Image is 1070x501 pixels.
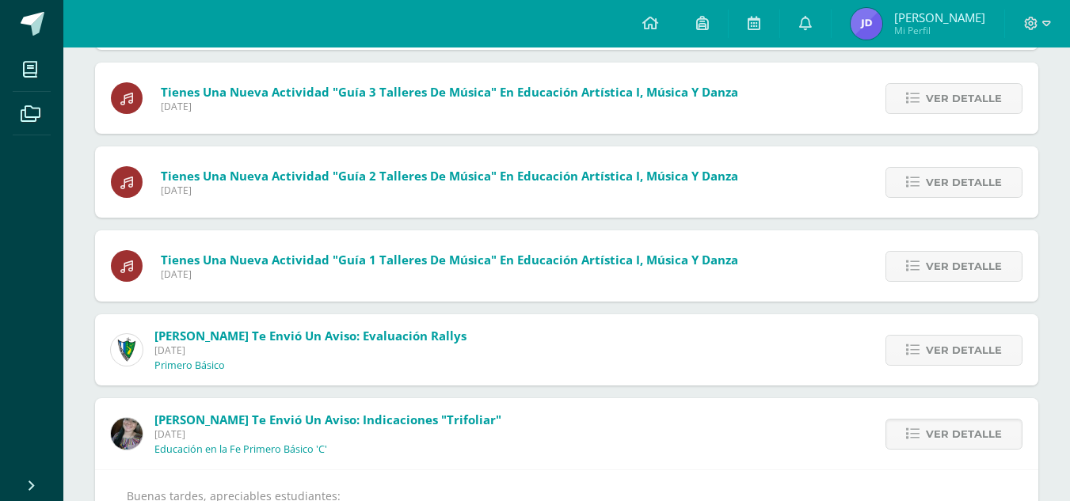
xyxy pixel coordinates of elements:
[161,168,738,184] span: Tienes una nueva actividad "Guía 2 Talleres de Música" En Educación Artística I, Música y Danza
[926,168,1002,197] span: Ver detalle
[154,328,466,343] span: [PERSON_NAME] te envió un aviso: Evaluación Rallys
[926,419,1002,449] span: Ver detalle
[161,252,738,268] span: Tienes una nueva actividad "Guía 1 Talleres de Música" En Educación Artística I, Música y Danza
[111,418,143,450] img: 8322e32a4062cfa8b237c59eedf4f548.png
[851,8,882,40] img: c0ef1fb49d5dbfcf3871512e26dcd321.png
[894,24,985,37] span: Mi Perfil
[111,334,143,366] img: 9f174a157161b4ddbe12118a61fed988.png
[161,184,738,197] span: [DATE]
[161,100,738,113] span: [DATE]
[161,268,738,281] span: [DATE]
[154,359,225,372] p: Primero Básico
[926,336,1002,365] span: Ver detalle
[154,443,327,456] p: Educación en la Fe Primero Básico 'C'
[154,427,501,441] span: [DATE]
[154,412,501,427] span: [PERSON_NAME] te envió un aviso: Indicaciones "Trifoliar"
[894,9,985,25] span: [PERSON_NAME]
[926,84,1002,113] span: Ver detalle
[926,252,1002,281] span: Ver detalle
[154,343,466,357] span: [DATE]
[161,84,738,100] span: Tienes una nueva actividad "Guía 3 Talleres de Música" En Educación Artística I, Música y Danza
